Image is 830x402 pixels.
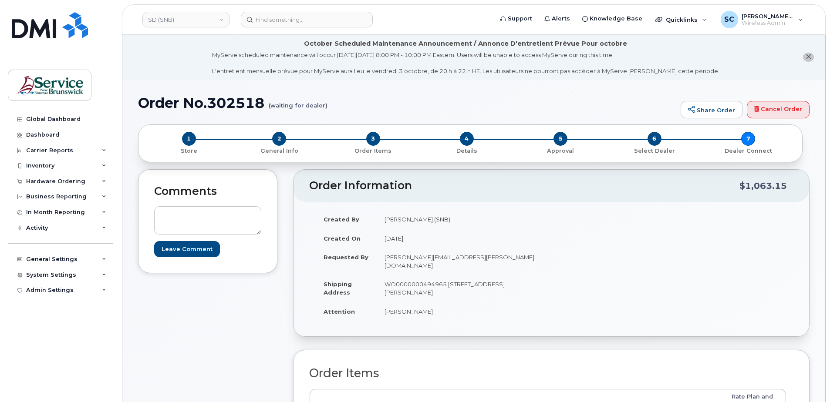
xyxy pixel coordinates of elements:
[553,132,567,146] span: 5
[739,178,787,194] div: $1,063.15
[269,95,327,109] small: (waiting for dealer)
[377,248,545,275] td: [PERSON_NAME][EMAIL_ADDRESS][PERSON_NAME][DOMAIN_NAME]
[517,147,604,155] p: Approval
[309,180,739,192] h2: Order Information
[149,147,229,155] p: Store
[154,241,220,257] input: Leave Comment
[212,51,719,75] div: MyServe scheduled maintenance will occur [DATE][DATE] 8:00 PM - 10:00 PM Eastern. Users will be u...
[324,281,352,296] strong: Shipping Address
[154,185,261,198] h2: Comments
[460,132,474,146] span: 4
[423,147,510,155] p: Details
[377,275,545,301] td: WO0000000494965 [STREET_ADDRESS][PERSON_NAME]
[420,146,513,155] a: 4 Details
[377,210,545,229] td: [PERSON_NAME] (SNB)
[324,254,368,261] strong: Requested By
[272,132,286,146] span: 2
[324,235,361,242] strong: Created On
[182,132,196,146] span: 1
[514,146,607,155] a: 5 Approval
[138,95,676,111] h1: Order No.302518
[648,132,661,146] span: 6
[304,39,627,48] div: October Scheduled Maintenance Announcement / Annonce D'entretient Prévue Pour octobre
[377,229,545,248] td: [DATE]
[377,302,545,321] td: [PERSON_NAME]
[607,146,701,155] a: 6 Select Dealer
[330,147,416,155] p: Order Items
[324,216,359,223] strong: Created By
[309,367,786,380] h2: Order Items
[236,147,322,155] p: General Info
[232,146,326,155] a: 2 General Info
[681,101,742,118] a: Share Order
[611,147,698,155] p: Select Dealer
[326,146,420,155] a: 3 Order Items
[747,101,810,118] a: Cancel Order
[803,53,814,62] button: close notification
[145,146,232,155] a: 1 Store
[324,308,355,315] strong: Attention
[366,132,380,146] span: 3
